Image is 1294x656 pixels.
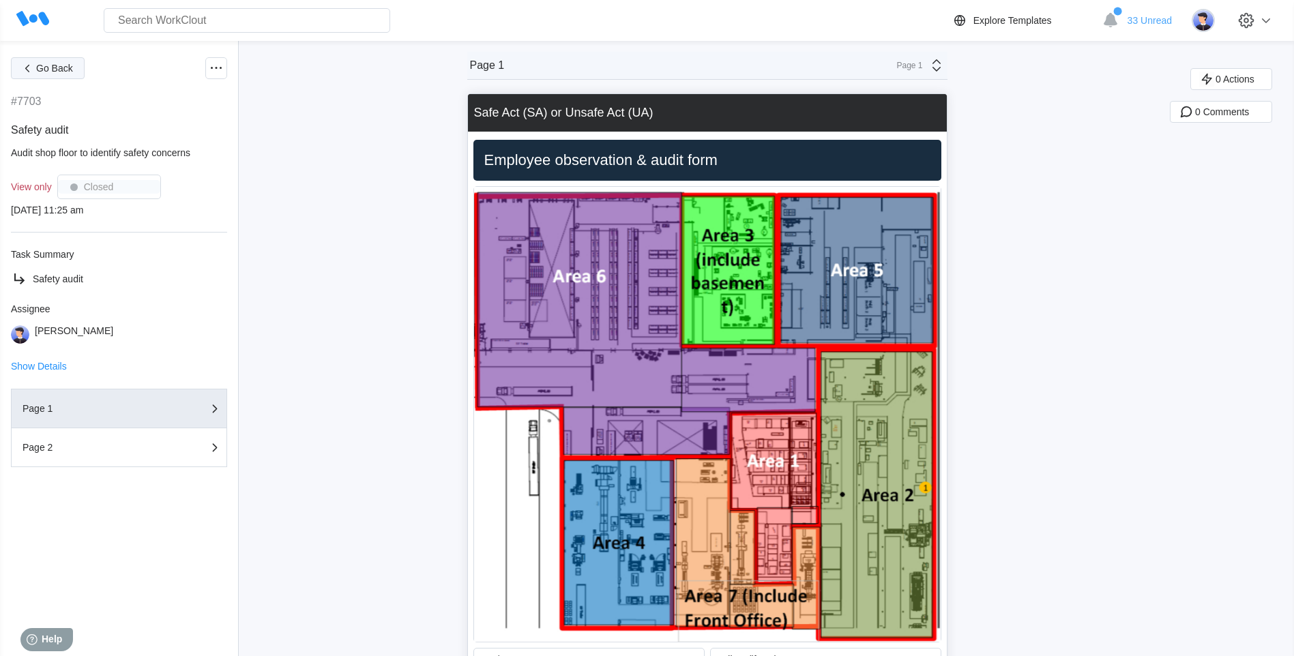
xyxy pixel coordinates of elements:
[11,181,52,192] div: View only
[11,303,227,314] div: Assignee
[1128,15,1172,26] span: 33 Unread
[23,443,159,452] div: Page 2
[11,428,227,467] button: Page 2
[36,63,73,73] span: Go Back
[1192,9,1215,32] img: user-5.png
[973,15,1052,26] div: Explore Templates
[11,95,42,108] div: #7703
[470,59,505,72] div: Page 1
[35,325,113,344] div: [PERSON_NAME]
[479,151,936,170] h2: Employee observation & audit form
[11,361,67,371] button: Show Details
[474,187,941,642] img: Map.jpg
[11,124,69,136] span: Safety audit
[11,325,29,344] img: user-5.png
[104,8,390,33] input: Search WorkClout
[1170,101,1272,123] button: 0 Comments
[11,57,85,79] button: Go Back
[23,404,159,413] div: Page 1
[474,106,653,120] div: Safe Act (SA) or Unsafe Act (UA)
[11,205,227,215] div: [DATE] 11:25 am
[1190,68,1272,90] button: 0 Actions
[11,147,227,158] div: Audit shop floor to identify safety concerns
[1195,107,1249,117] span: 0 Comments
[11,389,227,428] button: Page 1
[11,271,227,287] a: Safety audit
[1216,74,1254,84] span: 0 Actions
[889,61,923,70] div: Page 1
[952,12,1096,29] a: Explore Templates
[33,273,83,284] span: Safety audit
[11,249,227,260] div: Task Summary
